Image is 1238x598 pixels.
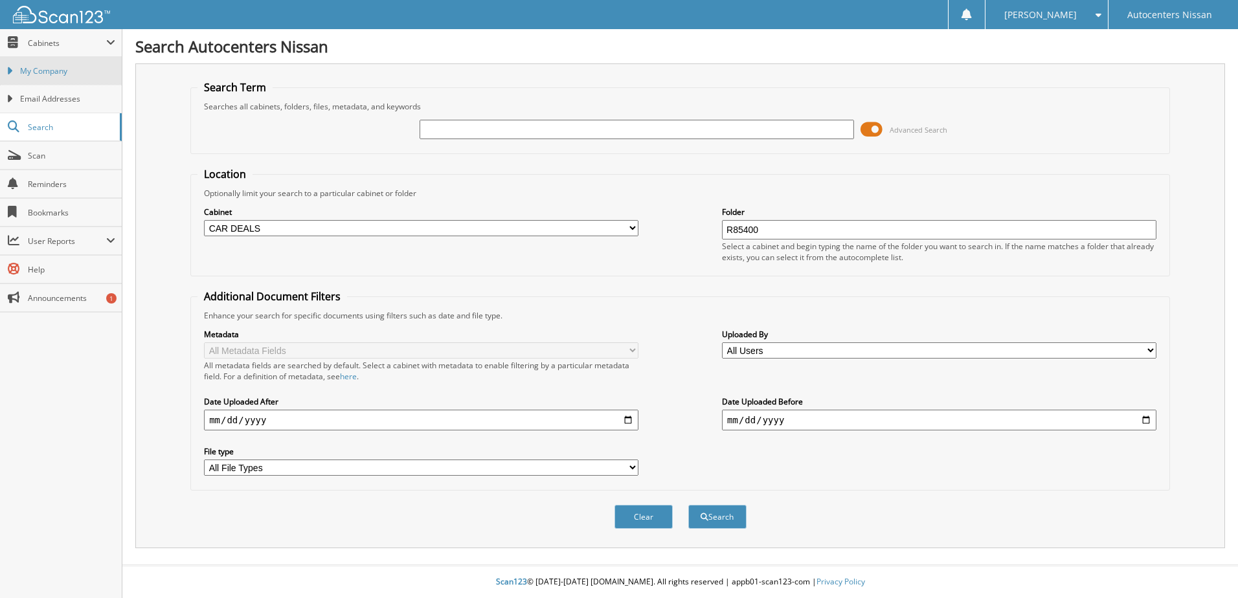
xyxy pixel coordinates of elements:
span: Search [28,122,113,133]
label: Cabinet [204,206,638,217]
span: Bookmarks [28,207,115,218]
span: Cabinets [28,38,106,49]
span: Announcements [28,293,115,304]
div: Searches all cabinets, folders, files, metadata, and keywords [197,101,1163,112]
input: start [204,410,638,430]
label: Uploaded By [722,329,1156,340]
a: here [340,371,357,382]
img: scan123-logo-white.svg [13,6,110,23]
div: Select a cabinet and begin typing the name of the folder you want to search in. If the name match... [722,241,1156,263]
label: Folder [722,206,1156,217]
a: Privacy Policy [816,576,865,587]
div: © [DATE]-[DATE] [DOMAIN_NAME]. All rights reserved | appb01-scan123-com | [122,566,1238,598]
span: My Company [20,65,115,77]
span: Scan123 [496,576,527,587]
label: Date Uploaded After [204,396,638,407]
span: Scan [28,150,115,161]
span: Autocenters Nissan [1127,11,1212,19]
label: Metadata [204,329,638,340]
label: Date Uploaded Before [722,396,1156,407]
span: User Reports [28,236,106,247]
span: Help [28,264,115,275]
div: 1 [106,293,117,304]
div: Enhance your search for specific documents using filters such as date and file type. [197,310,1163,321]
span: Reminders [28,179,115,190]
input: end [722,410,1156,430]
span: [PERSON_NAME] [1004,11,1077,19]
label: File type [204,446,638,457]
legend: Location [197,167,253,181]
h1: Search Autocenters Nissan [135,36,1225,57]
span: Email Addresses [20,93,115,105]
legend: Additional Document Filters [197,289,347,304]
div: Optionally limit your search to a particular cabinet or folder [197,188,1163,199]
button: Search [688,505,747,529]
button: Clear [614,505,673,529]
span: Advanced Search [890,125,947,135]
div: All metadata fields are searched by default. Select a cabinet with metadata to enable filtering b... [204,360,638,382]
legend: Search Term [197,80,273,94]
